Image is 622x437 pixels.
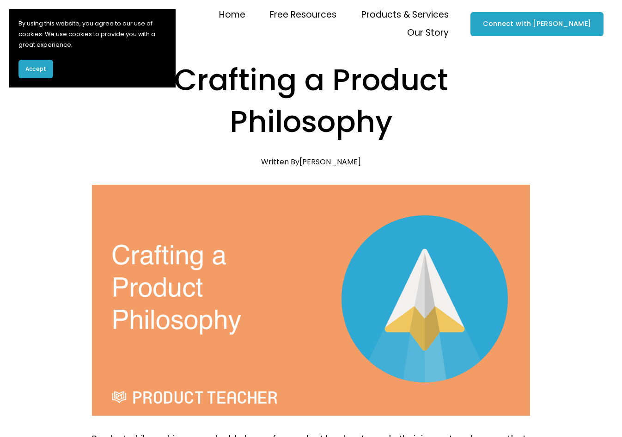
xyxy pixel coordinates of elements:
[407,24,449,42] a: folder dropdown
[261,157,361,166] div: Written By
[270,7,336,23] span: Free Resources
[219,6,245,24] a: Home
[18,60,53,78] button: Accept
[18,19,166,50] p: By using this website, you agree to our use of cookies. We use cookies to provide you with a grea...
[470,12,603,37] a: Connect with [PERSON_NAME]
[361,7,449,23] span: Products & Services
[25,65,46,73] span: Accept
[407,25,449,41] span: Our Story
[299,156,361,167] a: [PERSON_NAME]
[92,59,531,143] h1: Crafting a Product Philosophy
[270,6,336,24] a: folder dropdown
[9,9,176,87] section: Cookie banner
[361,6,449,24] a: folder dropdown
